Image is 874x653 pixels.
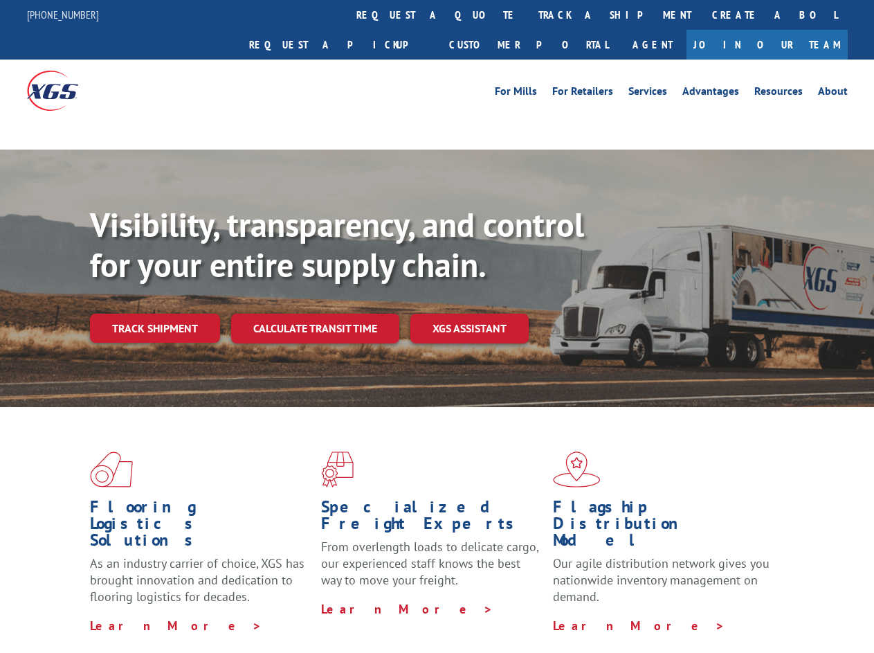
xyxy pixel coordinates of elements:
b: Visibility, transparency, and control for your entire supply chain. [90,203,584,286]
a: Services [628,86,667,101]
a: [PHONE_NUMBER] [27,8,99,21]
img: xgs-icon-flagship-distribution-model-red [553,451,601,487]
span: As an industry carrier of choice, XGS has brought innovation and dedication to flooring logistics... [90,555,304,605]
a: XGS ASSISTANT [410,314,529,343]
a: About [818,86,848,101]
img: xgs-icon-total-supply-chain-intelligence-red [90,451,133,487]
a: Calculate transit time [231,314,399,343]
a: Learn More > [321,601,493,617]
span: Our agile distribution network gives you nationwide inventory management on demand. [553,555,770,605]
a: Customer Portal [439,30,619,60]
p: From overlength loads to delicate cargo, our experienced staff knows the best way to move your fr... [321,539,542,600]
a: Join Our Team [686,30,848,60]
h1: Specialized Freight Experts [321,499,542,539]
a: Learn More > [553,618,725,634]
a: Resources [754,86,803,101]
a: Learn More > [90,618,262,634]
a: For Mills [495,86,537,101]
a: Advantages [682,86,739,101]
h1: Flagship Distribution Model [553,499,774,555]
a: Agent [619,30,686,60]
h1: Flooring Logistics Solutions [90,499,311,555]
a: Track shipment [90,314,220,343]
a: Request a pickup [239,30,439,60]
img: xgs-icon-focused-on-flooring-red [321,451,354,487]
a: For Retailers [552,86,613,101]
